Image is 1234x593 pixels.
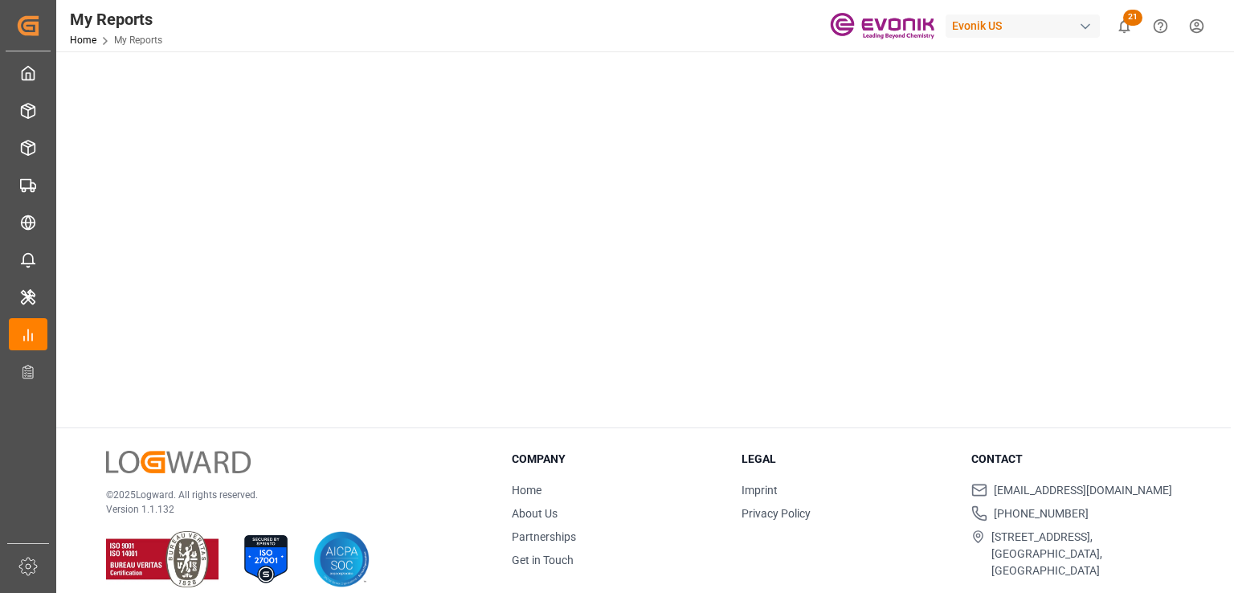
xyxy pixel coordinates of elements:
[971,451,1181,468] h3: Contact
[512,530,576,543] a: Partnerships
[994,482,1172,499] span: [EMAIL_ADDRESS][DOMAIN_NAME]
[512,484,541,497] a: Home
[742,507,811,520] a: Privacy Policy
[1142,8,1179,44] button: Help Center
[512,507,558,520] a: About Us
[742,484,778,497] a: Imprint
[106,451,251,474] img: Logward Logo
[994,505,1089,522] span: [PHONE_NUMBER]
[512,451,721,468] h3: Company
[1106,8,1142,44] button: show 21 new notifications
[946,14,1100,38] div: Evonik US
[106,531,219,587] img: ISO 9001 & ISO 14001 Certification
[1123,10,1142,26] span: 21
[830,12,934,40] img: Evonik-brand-mark-Deep-Purple-RGB.jpeg_1700498283.jpeg
[946,10,1106,41] button: Evonik US
[991,529,1181,579] span: [STREET_ADDRESS], [GEOGRAPHIC_DATA], [GEOGRAPHIC_DATA]
[106,488,472,502] p: © 2025 Logward. All rights reserved.
[70,7,162,31] div: My Reports
[238,531,294,587] img: ISO 27001 Certification
[106,502,472,517] p: Version 1.1.132
[313,531,370,587] img: AICPA SOC
[70,35,96,46] a: Home
[742,451,951,468] h3: Legal
[512,554,574,566] a: Get in Touch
